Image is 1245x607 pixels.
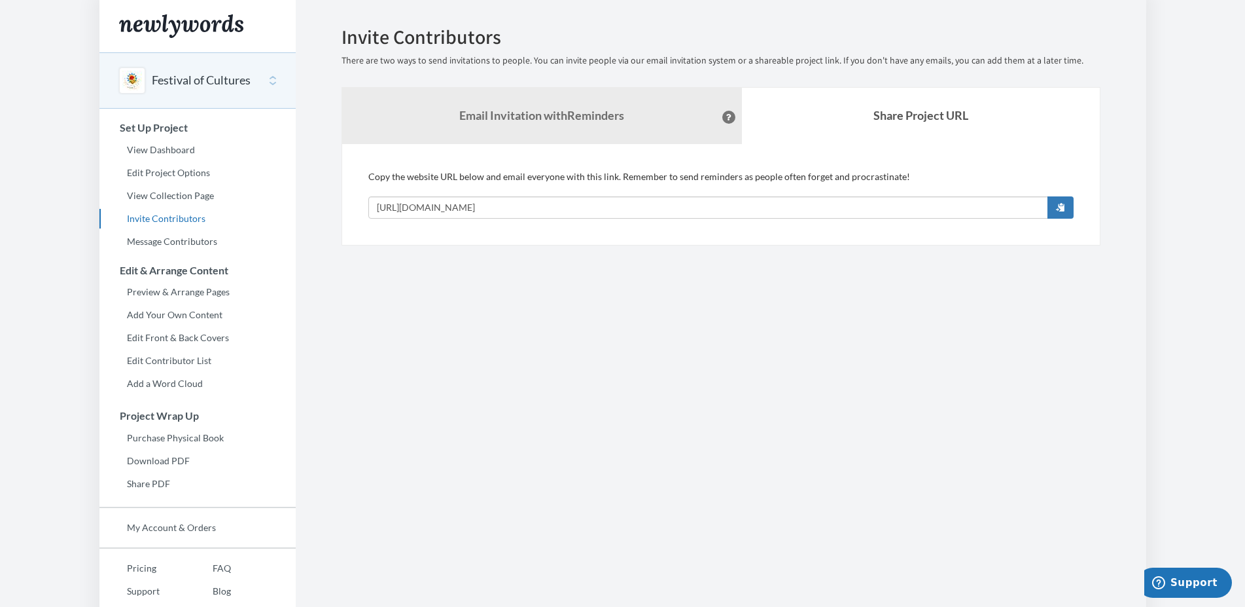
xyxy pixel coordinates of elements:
a: Pricing [99,559,185,578]
a: Add Your Own Content [99,305,296,325]
a: View Collection Page [99,186,296,206]
a: View Dashboard [99,140,296,160]
a: Add a Word Cloud [99,374,296,394]
img: Newlywords logo [119,14,243,38]
a: Edit Contributor List [99,351,296,371]
h3: Set Up Project [100,122,296,134]
a: Download PDF [99,451,296,471]
button: Festival of Cultures [152,72,251,89]
a: Blog [185,581,231,601]
a: Preview & Arrange Pages [99,282,296,302]
a: Invite Contributors [99,209,296,229]
a: Edit Front & Back Covers [99,328,296,348]
h2: Invite Contributors [342,26,1100,48]
h3: Edit & Arrange Content [100,265,296,276]
h3: Project Wrap Up [100,410,296,422]
p: There are two ways to send invitations to people. You can invite people via our email invitation ... [342,54,1100,67]
iframe: Opens a widget where you can chat to one of our agents [1144,568,1232,600]
a: Purchase Physical Book [99,428,296,448]
a: FAQ [185,559,231,578]
strong: Email Invitation with Reminders [459,108,624,122]
a: Share PDF [99,474,296,494]
a: Message Contributors [99,232,296,251]
a: Edit Project Options [99,163,296,183]
b: Share Project URL [873,108,968,122]
a: My Account & Orders [99,518,296,538]
div: Copy the website URL below and email everyone with this link. Remember to send reminders as peopl... [368,170,1074,219]
a: Support [99,581,185,601]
